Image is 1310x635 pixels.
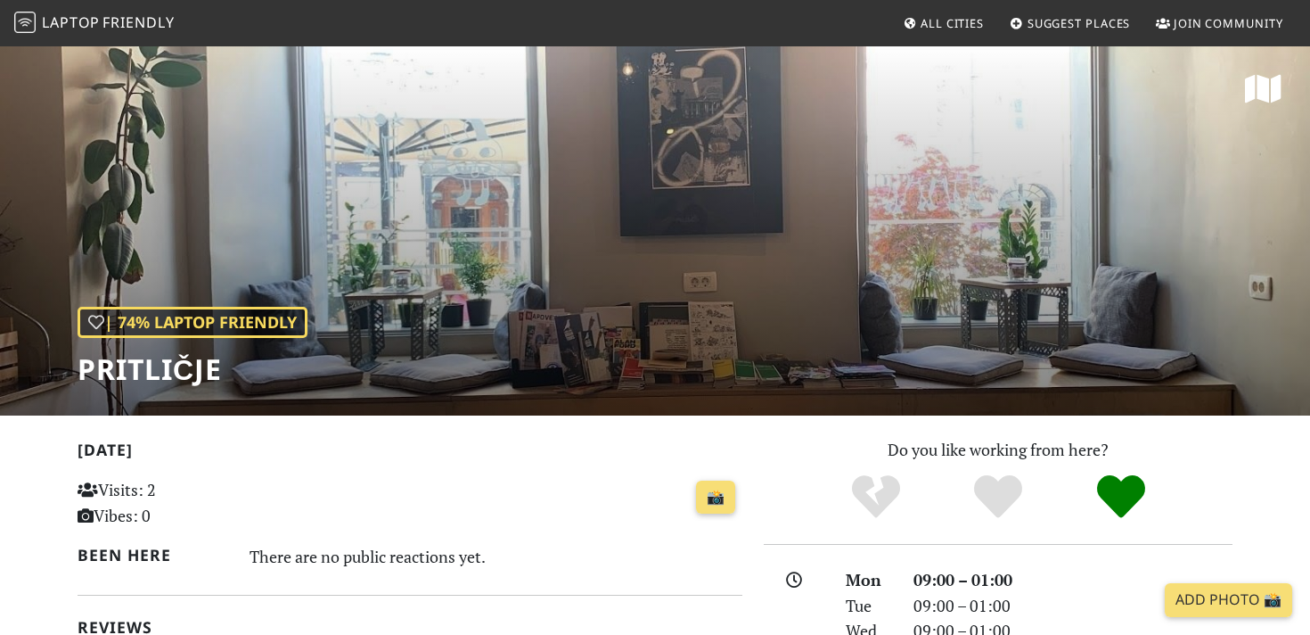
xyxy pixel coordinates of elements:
a: Join Community [1149,7,1290,39]
div: There are no public reactions yet. [250,542,743,571]
div: No [815,473,937,522]
h1: Pritličje [78,352,307,386]
div: Mon [835,567,903,593]
p: Do you like working from here? [764,437,1232,463]
div: | 74% Laptop Friendly [78,307,307,338]
span: All Cities [921,15,984,31]
div: 09:00 – 01:00 [903,593,1243,619]
div: 09:00 – 01:00 [903,567,1243,593]
span: Join Community [1174,15,1283,31]
a: LaptopFriendly LaptopFriendly [14,8,175,39]
span: Suggest Places [1028,15,1131,31]
a: Suggest Places [1003,7,1138,39]
div: Definitely! [1060,473,1183,522]
h2: Been here [78,546,228,565]
div: Yes [937,473,1060,522]
span: Friendly [102,12,174,32]
a: All Cities [896,7,991,39]
div: Tue [835,593,903,619]
h2: [DATE] [78,441,742,466]
span: Laptop [42,12,100,32]
a: 📸 [696,481,735,515]
img: LaptopFriendly [14,12,36,33]
p: Visits: 2 Vibes: 0 [78,477,285,529]
a: Add Photo 📸 [1165,583,1292,617]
